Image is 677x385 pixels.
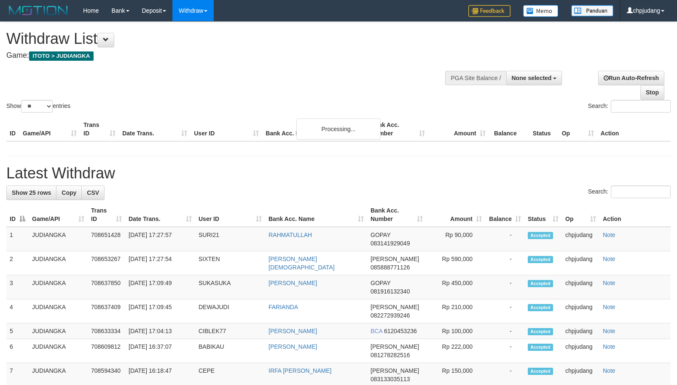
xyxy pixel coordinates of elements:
th: Bank Acc. Number: activate to sort column ascending [367,203,426,227]
th: User ID [191,117,262,141]
input: Search: [611,186,671,198]
td: 6 [6,339,29,363]
span: CSV [87,189,99,196]
td: [DATE] 16:37:07 [125,339,195,363]
td: JUDIANGKA [29,299,88,323]
span: Accepted [528,232,553,239]
td: - [485,275,524,299]
span: Accepted [528,256,553,263]
td: 708633334 [88,323,125,339]
h4: Game: [6,51,443,60]
span: ITOTO > JUDIANGKA [29,51,94,61]
a: Note [603,343,615,350]
td: 4 [6,299,29,323]
th: Balance [489,117,529,141]
th: ID [6,117,19,141]
td: chpjudang [562,299,599,323]
a: Stop [640,85,664,100]
h1: Latest Withdraw [6,165,671,182]
th: Bank Acc. Number [367,117,428,141]
td: JUDIANGKA [29,339,88,363]
a: Run Auto-Refresh [598,71,664,85]
th: Action [597,117,671,141]
span: Accepted [528,328,553,335]
img: Button%20Memo.svg [523,5,559,17]
td: Rp 222,000 [426,339,485,363]
span: [PERSON_NAME] [371,256,419,262]
a: Note [603,280,615,286]
th: Action [599,203,671,227]
td: Rp 590,000 [426,251,485,275]
a: [PERSON_NAME] [269,343,317,350]
th: Op [559,117,597,141]
td: Rp 90,000 [426,227,485,251]
div: Processing... [296,118,381,140]
select: Showentries [21,100,53,113]
th: Trans ID: activate to sort column ascending [88,203,125,227]
th: Status: activate to sort column ascending [524,203,562,227]
span: Copy 083141929049 to clipboard [371,240,410,247]
td: JUDIANGKA [29,227,88,251]
a: RAHMATULLAH [269,232,312,238]
th: Amount: activate to sort column ascending [426,203,485,227]
td: 2 [6,251,29,275]
th: Amount [428,117,489,141]
th: Bank Acc. Name [262,117,367,141]
span: Copy 081278282516 to clipboard [371,352,410,358]
td: 5 [6,323,29,339]
td: 708651428 [88,227,125,251]
span: Accepted [528,344,553,351]
span: [PERSON_NAME] [371,343,419,350]
td: Rp 100,000 [426,323,485,339]
td: DEWAJUDI [195,299,265,323]
td: SURI21 [195,227,265,251]
td: - [485,299,524,323]
span: [PERSON_NAME] [371,304,419,310]
a: [PERSON_NAME][DEMOGRAPHIC_DATA] [269,256,335,271]
td: - [485,251,524,275]
td: JUDIANGKA [29,323,88,339]
td: chpjudang [562,323,599,339]
td: chpjudang [562,251,599,275]
a: [PERSON_NAME] [269,280,317,286]
span: Copy 085888771126 to clipboard [371,264,410,271]
td: 1 [6,227,29,251]
th: Balance: activate to sort column ascending [485,203,524,227]
button: None selected [506,71,562,85]
td: 708609812 [88,339,125,363]
td: [DATE] 17:27:57 [125,227,195,251]
td: - [485,323,524,339]
td: [DATE] 17:09:49 [125,275,195,299]
div: PGA Site Balance / [445,71,506,85]
span: None selected [512,75,552,81]
td: 708653267 [88,251,125,275]
td: JUDIANGKA [29,251,88,275]
label: Show entries [6,100,70,113]
img: MOTION_logo.png [6,4,70,17]
h1: Withdraw List [6,30,443,47]
th: Game/API: activate to sort column ascending [29,203,88,227]
td: [DATE] 17:09:45 [125,299,195,323]
a: Note [603,232,615,238]
span: BCA [371,328,382,334]
td: Rp 210,000 [426,299,485,323]
span: Copy 081916132340 to clipboard [371,288,410,295]
td: SUKASUKA [195,275,265,299]
th: Op: activate to sort column ascending [562,203,599,227]
span: Accepted [528,368,553,375]
span: Copy 083133035113 to clipboard [371,376,410,382]
th: ID: activate to sort column descending [6,203,29,227]
span: Copy 6120453236 to clipboard [384,328,417,334]
td: chpjudang [562,275,599,299]
input: Search: [611,100,671,113]
td: - [485,339,524,363]
span: Show 25 rows [12,189,51,196]
a: Note [603,304,615,310]
label: Search: [588,100,671,113]
th: Status [529,117,559,141]
a: IRFA [PERSON_NAME] [269,367,331,374]
span: Accepted [528,280,553,287]
td: - [485,227,524,251]
td: [DATE] 17:04:13 [125,323,195,339]
td: 3 [6,275,29,299]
